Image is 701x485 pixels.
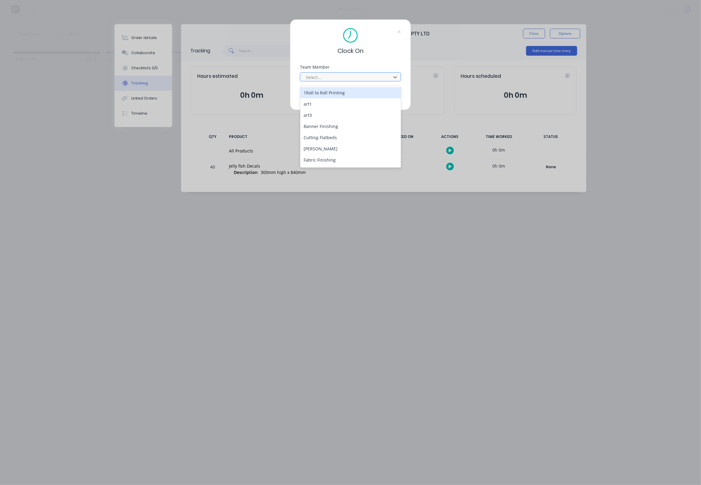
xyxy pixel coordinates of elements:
div: Fabrication [300,165,401,177]
span: Clock On [337,46,364,55]
div: Banner Finishing [300,121,401,132]
div: Team Member [300,65,401,69]
div: art1 [300,98,401,110]
div: Fabric Finishing [300,154,401,165]
div: Cutting Flatbeds [300,132,401,143]
div: [PERSON_NAME] [300,143,401,154]
div: 1Roll to Roll Printing [300,87,401,98]
div: art3 [300,110,401,121]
